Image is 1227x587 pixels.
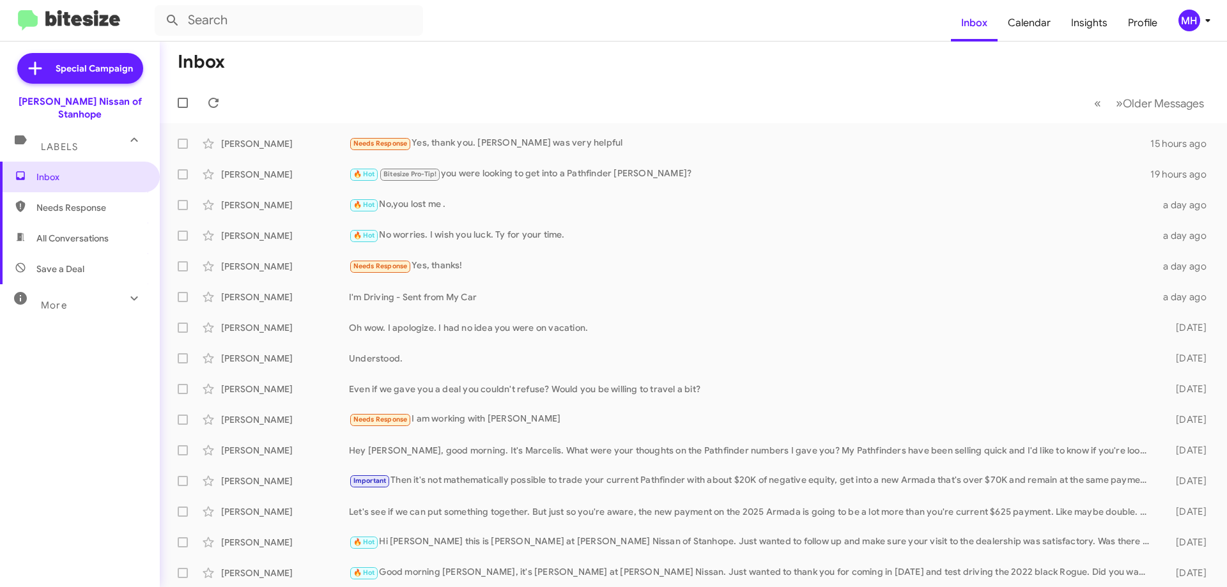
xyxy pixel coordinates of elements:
[41,300,67,311] span: More
[1155,413,1217,426] div: [DATE]
[353,538,375,546] span: 🔥 Hot
[221,536,349,549] div: [PERSON_NAME]
[1094,95,1101,111] span: «
[998,4,1061,42] a: Calendar
[36,232,109,245] span: All Conversations
[155,5,423,36] input: Search
[221,444,349,457] div: [PERSON_NAME]
[1178,10,1200,31] div: MH
[349,565,1155,580] div: Good morning [PERSON_NAME], it's [PERSON_NAME] at [PERSON_NAME] Nissan. Just wanted to thank you ...
[1108,90,1212,116] button: Next
[1155,199,1217,211] div: a day ago
[1155,383,1217,395] div: [DATE]
[349,412,1155,427] div: I am working with [PERSON_NAME]
[1061,4,1118,42] a: Insights
[221,321,349,334] div: [PERSON_NAME]
[353,231,375,240] span: 🔥 Hot
[349,505,1155,518] div: Let's see if we can put something together. But just so you're aware, the new payment on the 2025...
[1155,444,1217,457] div: [DATE]
[1155,567,1217,579] div: [DATE]
[36,263,84,275] span: Save a Deal
[1150,137,1217,150] div: 15 hours ago
[349,228,1155,243] div: No worries. I wish you luck. Ty for your time.
[1155,352,1217,365] div: [DATE]
[349,321,1155,334] div: Oh wow. I apologize. I had no idea you were on vacation.
[221,291,349,303] div: [PERSON_NAME]
[353,415,408,423] span: Needs Response
[349,352,1155,365] div: Understood.
[1087,90,1212,116] nav: Page navigation example
[1118,4,1168,42] a: Profile
[353,262,408,270] span: Needs Response
[221,413,349,426] div: [PERSON_NAME]
[951,4,998,42] a: Inbox
[383,170,436,178] span: Bitesize Pro-Tip!
[349,535,1155,549] div: Hi [PERSON_NAME] this is [PERSON_NAME] at [PERSON_NAME] Nissan of Stanhope. Just wanted to follow...
[349,259,1155,273] div: Yes, thanks!
[1155,475,1217,487] div: [DATE]
[221,137,349,150] div: [PERSON_NAME]
[1123,96,1204,111] span: Older Messages
[353,476,387,485] span: Important
[349,444,1155,457] div: Hey [PERSON_NAME], good morning. It's Marcelis. What were your thoughts on the Pathfinder numbers...
[41,141,78,153] span: Labels
[221,505,349,518] div: [PERSON_NAME]
[349,291,1155,303] div: I'm Driving - Sent from My Car
[221,567,349,579] div: [PERSON_NAME]
[1086,90,1109,116] button: Previous
[353,170,375,178] span: 🔥 Hot
[349,197,1155,212] div: No,you lost me .
[17,53,143,84] a: Special Campaign
[1155,260,1217,273] div: a day ago
[1155,536,1217,549] div: [DATE]
[353,201,375,209] span: 🔥 Hot
[221,229,349,242] div: [PERSON_NAME]
[36,171,145,183] span: Inbox
[353,139,408,148] span: Needs Response
[1155,291,1217,303] div: a day ago
[349,383,1155,395] div: Even if we gave you a deal you couldn't refuse? Would you be willing to travel a bit?
[349,136,1150,151] div: Yes, thank you. [PERSON_NAME] was very helpful
[1116,95,1123,111] span: »
[36,201,145,214] span: Needs Response
[221,352,349,365] div: [PERSON_NAME]
[1155,321,1217,334] div: [DATE]
[1155,505,1217,518] div: [DATE]
[221,475,349,487] div: [PERSON_NAME]
[56,62,133,75] span: Special Campaign
[349,167,1150,181] div: you were looking to get into a Pathfinder [PERSON_NAME]?
[1168,10,1213,31] button: MH
[1155,229,1217,242] div: a day ago
[1150,168,1217,181] div: 19 hours ago
[221,383,349,395] div: [PERSON_NAME]
[353,568,375,577] span: 🔥 Hot
[221,199,349,211] div: [PERSON_NAME]
[178,52,225,72] h1: Inbox
[221,260,349,273] div: [PERSON_NAME]
[221,168,349,181] div: [PERSON_NAME]
[349,473,1155,488] div: Then it's not mathematically possible to trade your current Pathfinder with about $20K of negativ...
